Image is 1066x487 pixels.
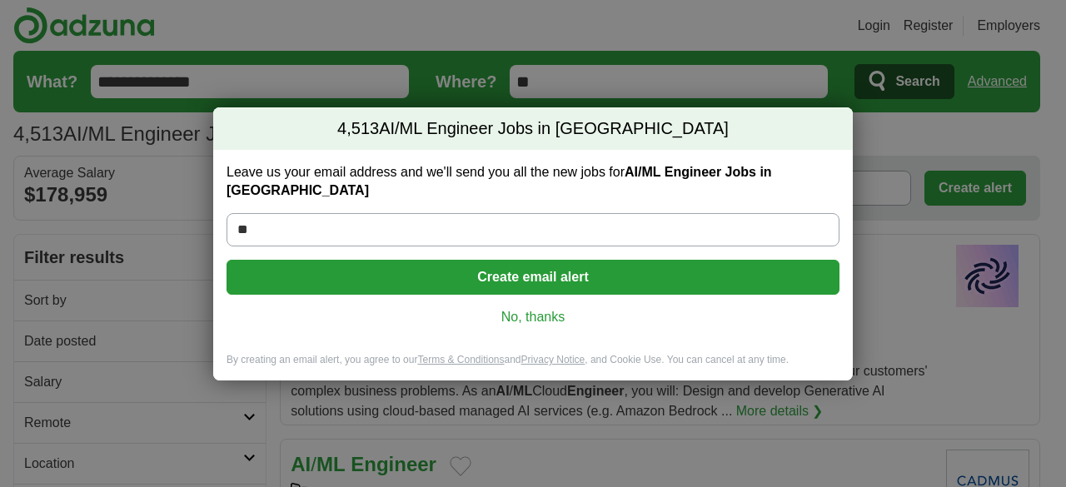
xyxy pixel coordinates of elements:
[213,353,853,380] div: By creating an email alert, you agree to our and , and Cookie Use. You can cancel at any time.
[521,354,585,365] a: Privacy Notice
[213,107,853,151] h2: AI/ML Engineer Jobs in [GEOGRAPHIC_DATA]
[227,260,839,295] button: Create email alert
[240,308,826,326] a: No, thanks
[337,117,379,141] span: 4,513
[227,163,839,200] label: Leave us your email address and we'll send you all the new jobs for
[417,354,504,365] a: Terms & Conditions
